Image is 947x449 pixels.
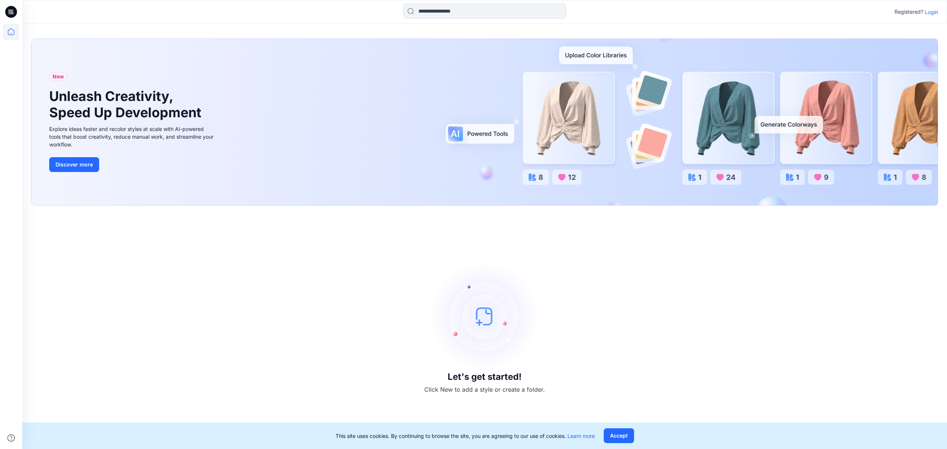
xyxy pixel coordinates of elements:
p: Registered? [894,7,923,16]
a: Learn more [567,433,595,439]
button: Discover more [49,157,99,172]
p: Click New to add a style or create a folder. [424,385,545,394]
img: empty-state-image.svg [429,261,540,372]
button: Accept [604,428,634,443]
p: This site uses cookies. By continuing to browse the site, you are agreeing to our use of cookies. [336,432,595,440]
p: Login [925,8,938,16]
span: New [53,72,64,81]
div: Explore ideas faster and recolor styles at scale with AI-powered tools that boost creativity, red... [49,125,216,148]
h3: Let's get started! [448,372,522,382]
a: Discover more [49,157,216,172]
h1: Unleash Creativity, Speed Up Development [49,88,205,120]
